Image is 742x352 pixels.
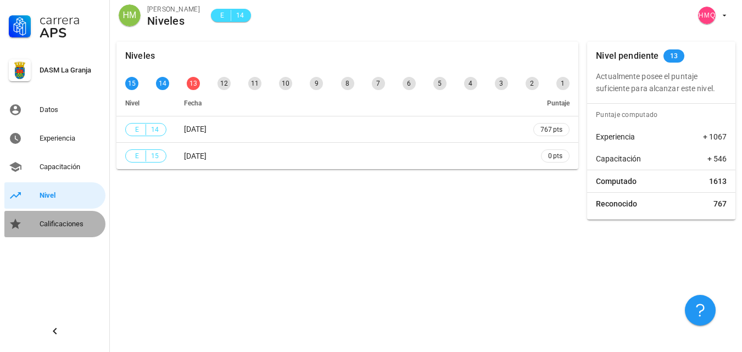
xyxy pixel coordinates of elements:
th: Nivel [116,90,175,116]
div: 8 [341,77,354,90]
div: Nivel [40,191,101,200]
button: avatar [691,5,733,25]
span: Nivel [125,99,140,107]
div: Niveles [147,15,200,27]
div: 5 [433,77,447,90]
span: E [217,10,226,21]
span: Puntaje [547,99,570,107]
span: [DATE] [184,152,207,160]
span: 0 pts [548,150,562,161]
div: 15 [125,77,138,90]
span: Fecha [184,99,202,107]
div: 9 [310,77,323,90]
div: DASM La Granja [40,66,101,75]
span: Reconocido [596,198,637,209]
a: Datos [4,97,105,123]
div: Puntaje computado [592,104,735,126]
a: Nivel [4,182,105,209]
div: Carrera [40,13,101,26]
span: HMQ [698,7,716,24]
div: 1 [556,77,570,90]
span: + 1067 [703,131,727,142]
div: 3 [495,77,508,90]
a: Experiencia [4,125,105,152]
span: 15 [150,150,159,161]
span: [DATE] [184,125,207,133]
span: 14 [150,124,159,135]
div: Experiencia [40,134,101,143]
div: [PERSON_NAME] [147,4,200,15]
span: HM [123,4,137,26]
span: Experiencia [596,131,635,142]
span: Computado [596,176,637,187]
span: 767 pts [540,124,562,135]
div: 11 [248,77,261,90]
span: Capacitación [596,153,641,164]
div: 2 [526,77,539,90]
div: 4 [464,77,477,90]
div: 12 [217,77,231,90]
div: 10 [279,77,292,90]
a: Capacitación [4,154,105,180]
div: APS [40,26,101,40]
th: Fecha [175,90,525,116]
div: 14 [156,77,169,90]
span: 767 [713,198,727,209]
div: Nivel pendiente [596,42,659,70]
span: 14 [236,10,244,21]
div: Niveles [125,42,155,70]
a: Calificaciones [4,211,105,237]
div: Capacitación [40,163,101,171]
div: Calificaciones [40,220,101,228]
th: Puntaje [525,90,578,116]
span: E [132,150,141,161]
div: Datos [40,105,101,114]
span: 13 [670,49,678,63]
div: avatar [119,4,141,26]
span: E [132,124,141,135]
span: + 546 [707,153,727,164]
p: Actualmente posee el puntaje suficiente para alcanzar este nivel. [596,70,727,94]
span: 1613 [709,176,727,187]
div: 7 [372,77,385,90]
div: avatar [698,7,716,24]
div: 6 [403,77,416,90]
div: 13 [187,77,200,90]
